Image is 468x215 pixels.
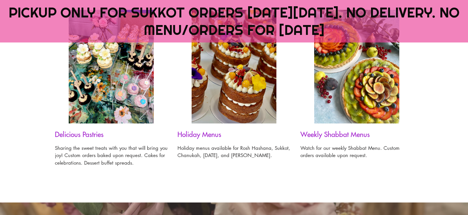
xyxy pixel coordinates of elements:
h3: Holiday Menus [177,130,290,138]
span: PICKUP ONLY FOR SUKKOT ORDERS [DATE][DATE]. NO DELIVERY. NO MENU/ORDERS FOR [DATE] [9,4,459,39]
p: Holiday menus available for Rosh Hashana, Sukkot, Chanukah, [DATE], and [PERSON_NAME]. [177,144,290,159]
h3: Delicious Pastries [55,130,168,138]
p: Sharing the sweet treats with you that will bring you joy! Custom orders baked upon request. Cake... [55,144,168,167]
h3: Weekly Shabbat Menus [300,130,413,138]
p: Watch for our weekly Shabbat Menu. Custom orders available upon request. [300,144,413,159]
